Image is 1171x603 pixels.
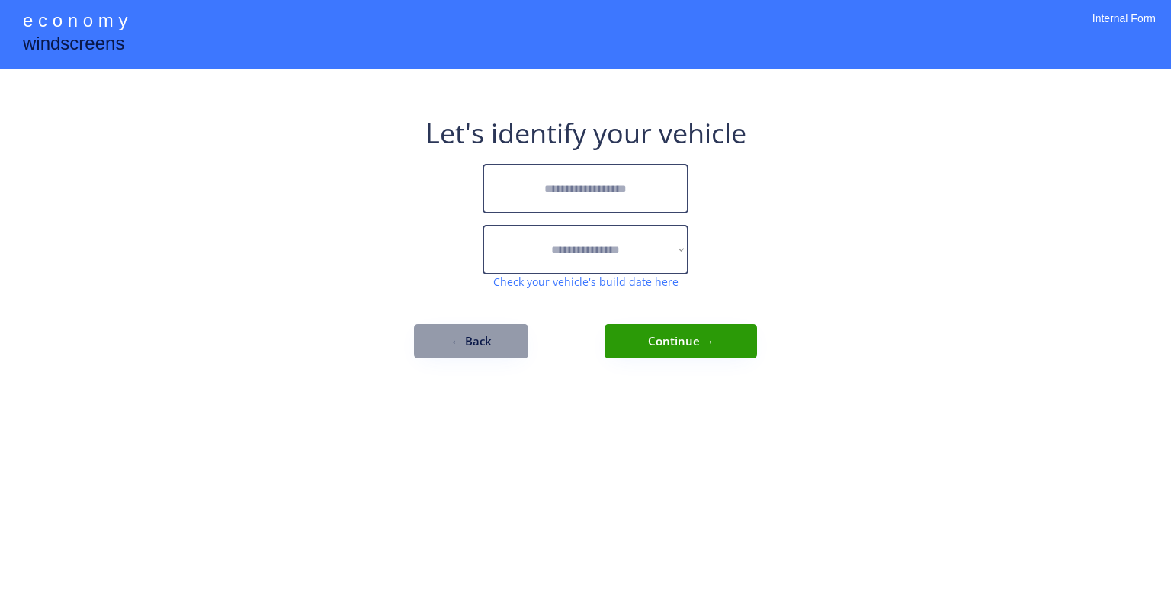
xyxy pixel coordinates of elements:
[23,8,127,37] div: e c o n o m y
[414,324,528,358] button: ← Back
[23,30,124,60] div: windscreens
[1092,11,1156,46] div: Internal Form
[605,324,757,358] button: Continue →
[425,114,746,152] div: Let's identify your vehicle
[493,274,679,289] a: Check your vehicle's build date here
